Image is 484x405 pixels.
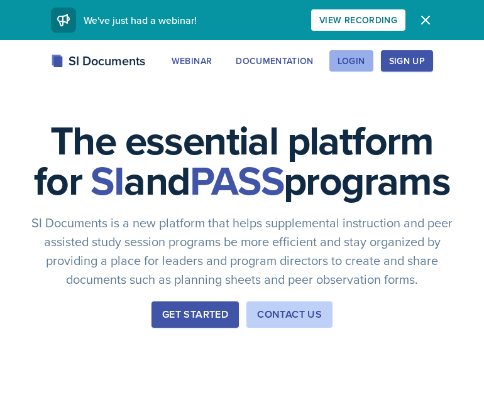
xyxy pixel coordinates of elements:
[163,50,220,72] button: Webinar
[172,56,212,66] div: Webinar
[236,56,314,66] div: Documentation
[389,56,425,66] div: Sign Up
[257,307,322,322] div: Contact Us
[338,56,365,66] div: Login
[246,301,333,328] button: Contact Us
[329,50,373,72] button: Login
[162,307,228,322] div: Get Started
[84,13,197,27] span: We've just had a webinar!
[51,51,145,70] div: SI Documents
[311,9,405,31] button: View Recording
[151,301,239,328] button: Get Started
[319,15,397,25] div: View Recording
[228,50,322,72] button: Documentation
[381,50,433,72] button: Sign Up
